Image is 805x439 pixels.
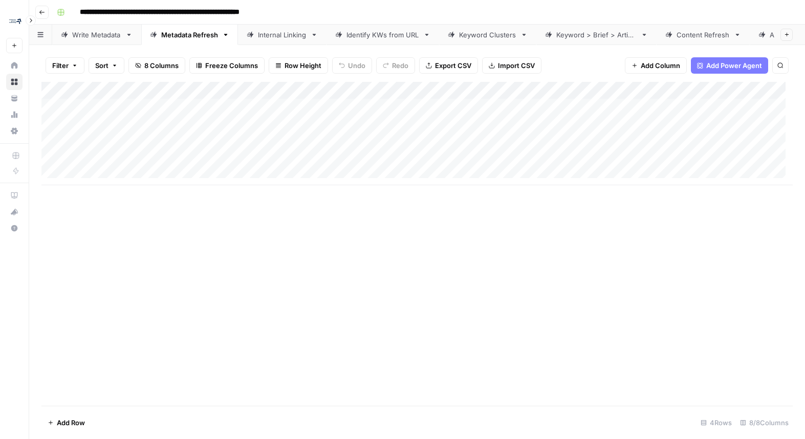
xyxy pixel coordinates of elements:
button: Add Power Agent [691,57,768,74]
button: 8 Columns [128,57,185,74]
button: Help + Support [6,220,23,236]
span: Filter [52,60,69,71]
span: Freeze Columns [205,60,258,71]
button: What's new? [6,204,23,220]
button: Workspace: Compound Growth [6,8,23,34]
span: Export CSV [435,60,471,71]
span: Import CSV [498,60,535,71]
a: Settings [6,123,23,139]
button: Redo [376,57,415,74]
span: Add Power Agent [706,60,762,71]
div: Write Metadata [72,30,121,40]
div: What's new? [7,204,22,220]
div: Content Refresh [677,30,730,40]
a: Identify KWs from URL [327,25,439,45]
span: Add Column [641,60,680,71]
a: Metadata Refresh [141,25,238,45]
button: Export CSV [419,57,478,74]
div: Metadata Refresh [161,30,218,40]
span: Row Height [285,60,321,71]
img: Compound Growth Logo [6,12,25,30]
button: Add Column [625,57,687,74]
div: Keyword > Brief > Article [556,30,637,40]
div: Identify KWs from URL [346,30,419,40]
div: 8/8 Columns [736,414,793,431]
a: Write Metadata [52,25,141,45]
button: Filter [46,57,84,74]
span: Redo [392,60,408,71]
button: Undo [332,57,372,74]
a: Home [6,57,23,74]
a: Your Data [6,90,23,106]
button: Sort [89,57,124,74]
a: AirOps Academy [6,187,23,204]
span: 8 Columns [144,60,179,71]
span: Undo [348,60,365,71]
a: Keyword > Brief > Article [536,25,657,45]
a: Browse [6,74,23,90]
button: Add Row [41,414,91,431]
button: Import CSV [482,57,541,74]
a: Content Refresh [657,25,750,45]
span: Add Row [57,418,85,428]
button: Row Height [269,57,328,74]
a: Usage [6,106,23,123]
div: Keyword Clusters [459,30,516,40]
div: Internal Linking [258,30,307,40]
a: Keyword Clusters [439,25,536,45]
div: 4 Rows [697,414,736,431]
a: Internal Linking [238,25,327,45]
button: Freeze Columns [189,57,265,74]
span: Sort [95,60,108,71]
